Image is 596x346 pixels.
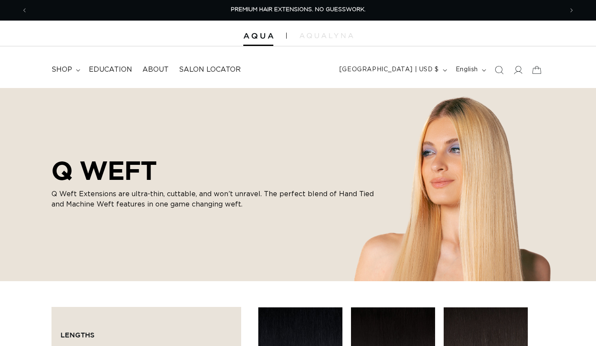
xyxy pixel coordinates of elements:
[61,331,94,339] span: Lengths
[89,65,132,74] span: Education
[451,62,490,78] button: English
[51,189,378,209] p: Q Weft Extensions are ultra-thin, cuttable, and won’t unravel. The perfect blend of Hand Tied and...
[51,65,72,74] span: shop
[179,65,241,74] span: Salon Locator
[243,33,273,39] img: Aqua Hair Extensions
[46,60,84,79] summary: shop
[231,7,366,12] span: PREMIUM HAIR EXTENSIONS. NO GUESSWORK.
[142,65,169,74] span: About
[174,60,246,79] a: Salon Locator
[562,2,581,18] button: Next announcement
[15,2,34,18] button: Previous announcement
[339,65,439,74] span: [GEOGRAPHIC_DATA] | USD $
[456,65,478,74] span: English
[490,61,508,79] summary: Search
[51,155,378,185] h2: Q WEFT
[334,62,451,78] button: [GEOGRAPHIC_DATA] | USD $
[84,60,137,79] a: Education
[137,60,174,79] a: About
[300,33,353,38] img: aqualyna.com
